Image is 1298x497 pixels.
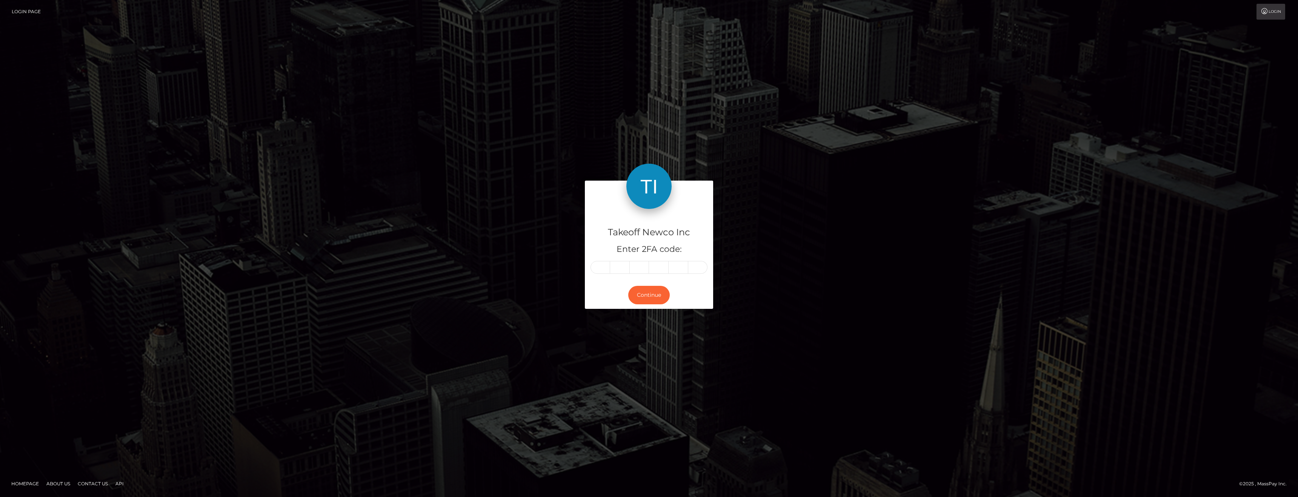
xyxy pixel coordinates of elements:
a: Login [1256,4,1285,20]
a: About Us [43,478,73,489]
h5: Enter 2FA code: [591,244,707,255]
a: Login Page [12,4,41,20]
h4: Takeoff Newco Inc [591,226,707,239]
a: API [112,478,127,489]
div: © 2025 , MassPay Inc. [1239,480,1292,488]
a: Contact Us [75,478,111,489]
img: Takeoff Newco Inc [626,164,672,209]
a: Homepage [8,478,42,489]
button: Continue [628,286,670,304]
